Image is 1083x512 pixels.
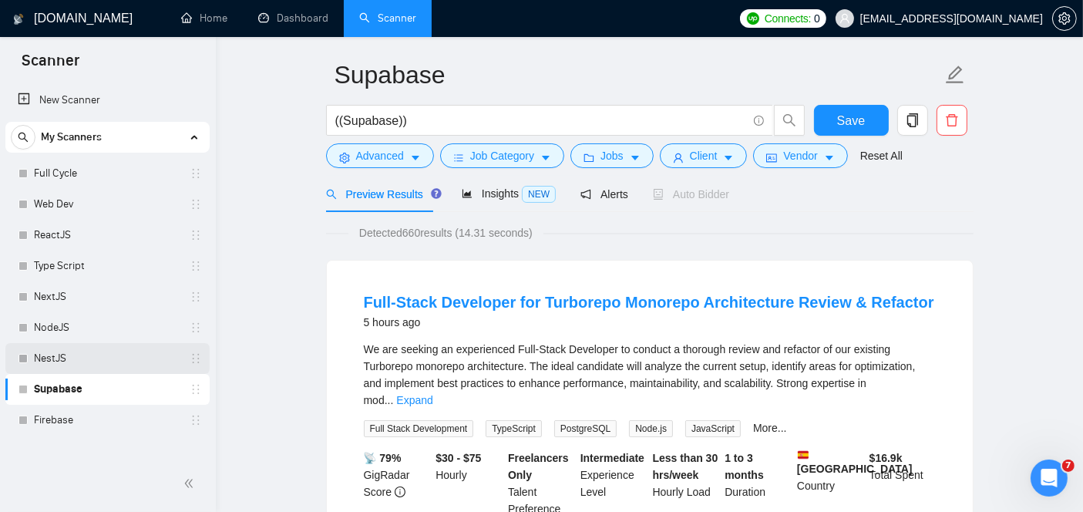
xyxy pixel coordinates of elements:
a: Web Dev [34,189,180,220]
span: caret-down [630,152,641,163]
b: $ 16.9k [869,452,903,464]
img: upwork-logo.png [747,12,759,25]
span: edit [945,65,965,85]
span: setting [1053,12,1076,25]
a: NestJS [34,343,180,374]
a: Supabase [34,374,180,405]
span: holder [190,229,202,241]
span: holder [190,322,202,334]
span: Scanner [9,49,92,82]
a: New Scanner [18,85,197,116]
a: NextJS [34,281,180,312]
b: [GEOGRAPHIC_DATA] [797,450,913,475]
li: My Scanners [5,122,210,436]
span: setting [339,152,350,163]
iframe: Intercom live chat [1031,460,1068,497]
button: copy [897,105,928,136]
img: 🇪🇸 [798,450,809,460]
a: Type Script [34,251,180,281]
input: Scanner name... [335,56,942,94]
span: notification [580,189,591,200]
span: folder [584,152,594,163]
a: Firebase [34,405,180,436]
span: Detected 660 results (14.31 seconds) [348,224,543,241]
span: double-left [183,476,199,491]
span: search [326,189,337,200]
b: $30 - $75 [436,452,481,464]
span: holder [190,383,202,396]
span: user [839,13,850,24]
a: ReactJS [34,220,180,251]
button: settingAdvancedcaret-down [326,143,434,168]
a: homeHome [181,12,227,25]
b: Freelancers Only [508,452,569,481]
a: searchScanner [359,12,416,25]
span: holder [190,198,202,211]
span: Insights [462,187,556,200]
a: Full Cycle [34,158,180,189]
span: idcard [766,152,777,163]
button: barsJob Categorycaret-down [440,143,564,168]
span: Node.js [629,420,673,437]
span: search [775,113,804,127]
span: Connects: [765,10,811,27]
span: holder [190,260,202,272]
button: search [11,125,35,150]
a: Full-Stack Developer for Turborepo Monorepo Architecture Review & Refactor [364,294,934,311]
span: PostgreSQL [554,420,617,437]
span: info-circle [395,487,405,497]
span: area-chart [462,188,473,199]
span: Save [837,111,865,130]
a: NodeJS [34,312,180,343]
span: user [673,152,684,163]
span: caret-down [824,152,835,163]
span: My Scanners [41,122,102,153]
span: Vendor [783,147,817,164]
button: folderJobscaret-down [570,143,654,168]
div: 5 hours ago [364,313,934,332]
a: Reset All [860,147,903,164]
b: Less than 30 hrs/week [653,452,718,481]
span: TypeScript [486,420,542,437]
span: Client [690,147,718,164]
li: New Scanner [5,85,210,116]
span: Advanced [356,147,404,164]
span: Preview Results [326,188,437,200]
a: dashboardDashboard [258,12,328,25]
span: Alerts [580,188,628,200]
span: Auto Bidder [653,188,729,200]
button: setting [1052,6,1077,31]
input: Search Freelance Jobs... [335,111,747,130]
span: ... [385,394,394,406]
span: NEW [522,186,556,203]
span: holder [190,414,202,426]
button: userClientcaret-down [660,143,748,168]
span: caret-down [540,152,551,163]
span: search [12,132,35,143]
a: Expand [396,394,432,406]
span: holder [190,291,202,303]
span: 0 [814,10,820,27]
span: Jobs [600,147,624,164]
button: delete [937,105,967,136]
span: holder [190,352,202,365]
span: 7 [1062,460,1075,472]
button: idcardVendorcaret-down [753,143,847,168]
span: caret-down [723,152,734,163]
span: We are seeking an experienced Full-Stack Developer to conduct a thorough review and refactor of o... [364,343,916,406]
span: info-circle [754,116,764,126]
span: bars [453,152,464,163]
a: More... [753,422,787,434]
a: setting [1052,12,1077,25]
b: 📡 79% [364,452,402,464]
b: Intermediate [580,452,644,464]
div: Tooltip anchor [429,187,443,200]
span: Job Category [470,147,534,164]
div: We are seeking an experienced Full-Stack Developer to conduct a thorough review and refactor of o... [364,341,936,409]
button: Save [814,105,889,136]
b: 1 to 3 months [725,452,764,481]
span: Full Stack Development [364,420,474,437]
button: search [774,105,805,136]
span: holder [190,167,202,180]
span: robot [653,189,664,200]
